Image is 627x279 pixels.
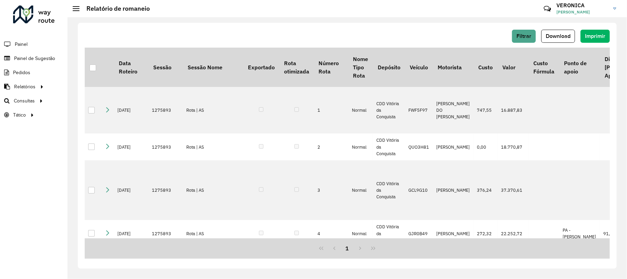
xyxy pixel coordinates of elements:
[314,160,348,220] td: 3
[433,87,474,133] td: [PERSON_NAME] DO [PERSON_NAME]
[183,160,243,220] td: Rota | AS
[405,220,433,247] td: GJR0B49
[433,133,474,160] td: [PERSON_NAME]
[433,160,474,220] td: [PERSON_NAME]
[498,160,529,220] td: 37.370,61
[314,48,348,87] th: Número Rota
[540,1,555,16] a: Contato Rápido
[498,220,529,247] td: 22.252,72
[13,111,26,119] span: Tático
[405,87,433,133] td: FWF5F97
[373,48,405,87] th: Depósito
[556,2,608,9] h3: VERONICA
[114,48,148,87] th: Data Roteiro
[498,133,529,160] td: 18.770,87
[474,160,498,220] td: 376,24
[348,220,373,247] td: Normal
[529,48,559,87] th: Custo Fórmula
[14,83,35,90] span: Relatórios
[80,5,150,12] h2: Relatório de romaneio
[474,87,498,133] td: 747,55
[498,48,529,87] th: Valor
[114,87,148,133] td: [DATE]
[405,48,433,87] th: Veículo
[348,160,373,220] td: Normal
[474,48,498,87] th: Custo
[341,242,354,255] button: 1
[14,55,55,62] span: Painel de Sugestão
[433,48,474,87] th: Motorista
[348,48,373,87] th: Nome Tipo Rota
[183,87,243,133] td: Rota | AS
[405,133,433,160] td: QUO3H81
[114,160,148,220] td: [DATE]
[433,220,474,247] td: [PERSON_NAME]
[373,160,405,220] td: CDD Vitória da Conquista
[114,133,148,160] td: [DATE]
[373,133,405,160] td: CDD Vitória da Conquista
[373,87,405,133] td: CDD Vitória da Conquista
[314,220,348,247] td: 4
[148,48,183,87] th: Sessão
[585,33,605,39] span: Imprimir
[15,41,28,48] span: Painel
[498,87,529,133] td: 16.887,83
[405,160,433,220] td: GCL9G10
[314,87,348,133] td: 1
[243,48,279,87] th: Exportado
[556,9,608,15] span: [PERSON_NAME]
[581,30,610,43] button: Imprimir
[314,133,348,160] td: 2
[546,33,571,39] span: Download
[348,133,373,160] td: Normal
[373,220,405,247] td: CDD Vitória da Conquista
[183,133,243,160] td: Rota | AS
[559,220,600,247] td: PA - [PERSON_NAME]
[541,30,575,43] button: Download
[474,220,498,247] td: 272,32
[183,220,243,247] td: Rota | AS
[13,69,30,76] span: Pedidos
[512,30,536,43] button: Filtrar
[148,87,183,133] td: 1275893
[148,160,183,220] td: 1275893
[474,133,498,160] td: 0,00
[279,48,314,87] th: Rota otimizada
[559,48,600,87] th: Ponto de apoio
[148,220,183,247] td: 1275893
[516,33,531,39] span: Filtrar
[183,48,243,87] th: Sessão Nome
[348,87,373,133] td: Normal
[14,97,35,104] span: Consultas
[148,133,183,160] td: 1275893
[114,220,148,247] td: [DATE]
